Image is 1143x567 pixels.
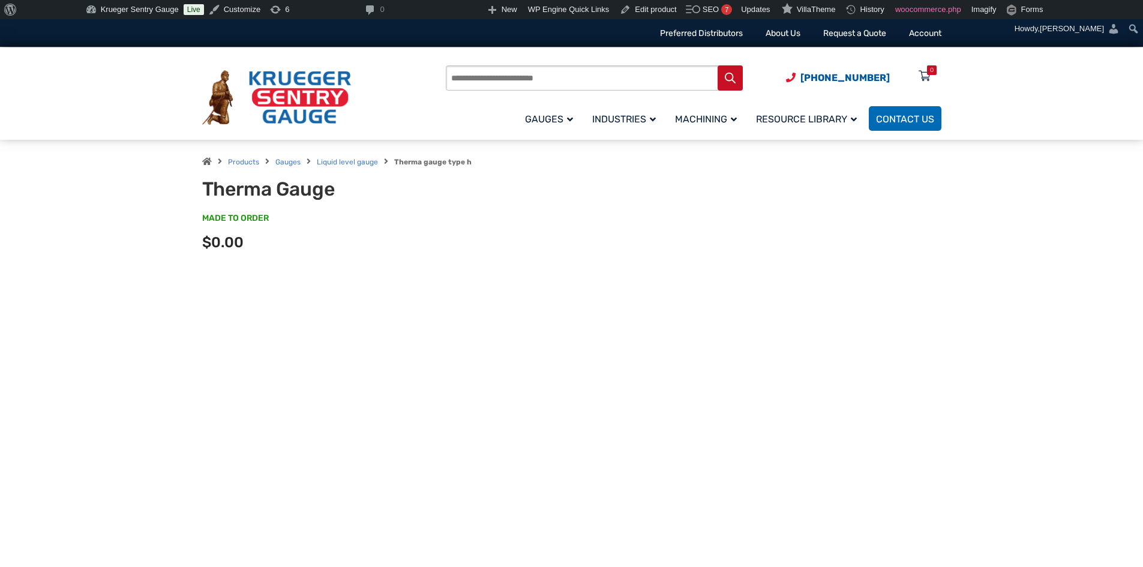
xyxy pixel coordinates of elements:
[202,70,351,125] img: Krueger Sentry Gauge
[766,28,800,38] a: About Us
[228,158,259,166] a: Products
[786,70,890,85] a: Phone Number (920) 434-8860
[275,158,301,166] a: Gauges
[592,113,656,125] span: Industries
[930,65,934,75] div: 0
[749,104,869,133] a: Resource Library
[585,104,668,133] a: Industries
[909,28,941,38] a: Account
[1010,19,1124,38] a: Howdy,
[876,113,934,125] span: Contact Us
[202,212,269,224] span: MADE TO ORDER
[317,158,378,166] a: Liquid level gauge
[202,234,244,251] span: $0.00
[823,28,886,38] a: Request a Quote
[525,113,573,125] span: Gauges
[869,106,941,131] a: Contact Us
[756,113,857,125] span: Resource Library
[668,104,749,133] a: Machining
[1040,24,1104,33] span: [PERSON_NAME]
[394,158,472,166] strong: Therma gauge type h
[518,104,585,133] a: Gauges
[675,113,737,125] span: Machining
[800,72,890,83] span: [PHONE_NUMBER]
[660,28,743,38] a: Preferred Distributors
[202,178,498,200] h1: Therma Gauge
